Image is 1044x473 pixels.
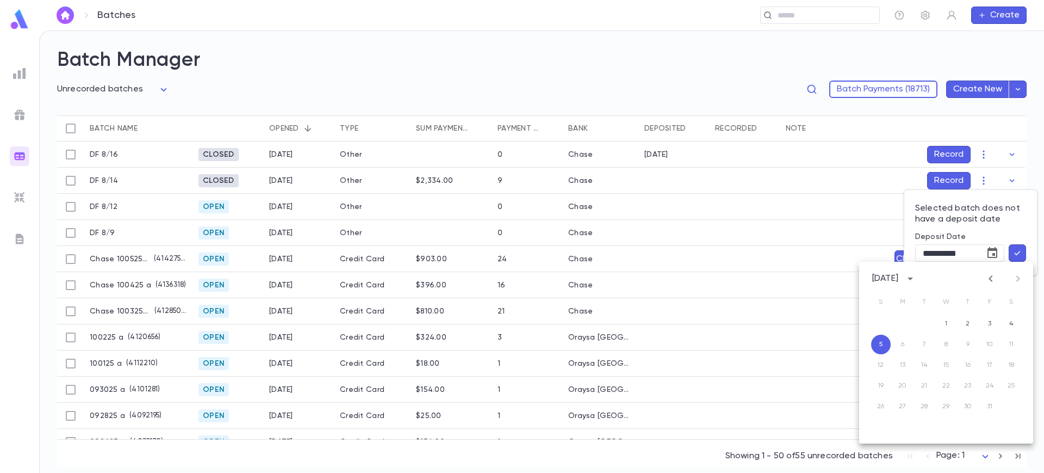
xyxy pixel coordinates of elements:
span: Monday [893,291,912,313]
button: 2 [958,314,978,334]
span: Friday [980,291,999,313]
p: Selected batch does not have a deposit date [915,203,1026,225]
span: Saturday [1002,291,1021,313]
span: Sunday [871,291,891,313]
div: [DATE] [872,273,898,284]
button: Choose date, selected date is Oct 5, 2025 [981,242,1003,264]
button: 4 [1002,314,1021,334]
span: Tuesday [915,291,934,313]
button: Previous month [982,270,999,287]
button: 5 [871,335,891,354]
span: Thursday [958,291,978,313]
button: calendar view is open, switch to year view [902,270,919,287]
button: 3 [980,314,999,334]
label: Deposit Date [915,232,1004,241]
span: Wednesday [936,291,956,313]
button: 1 [936,314,956,334]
